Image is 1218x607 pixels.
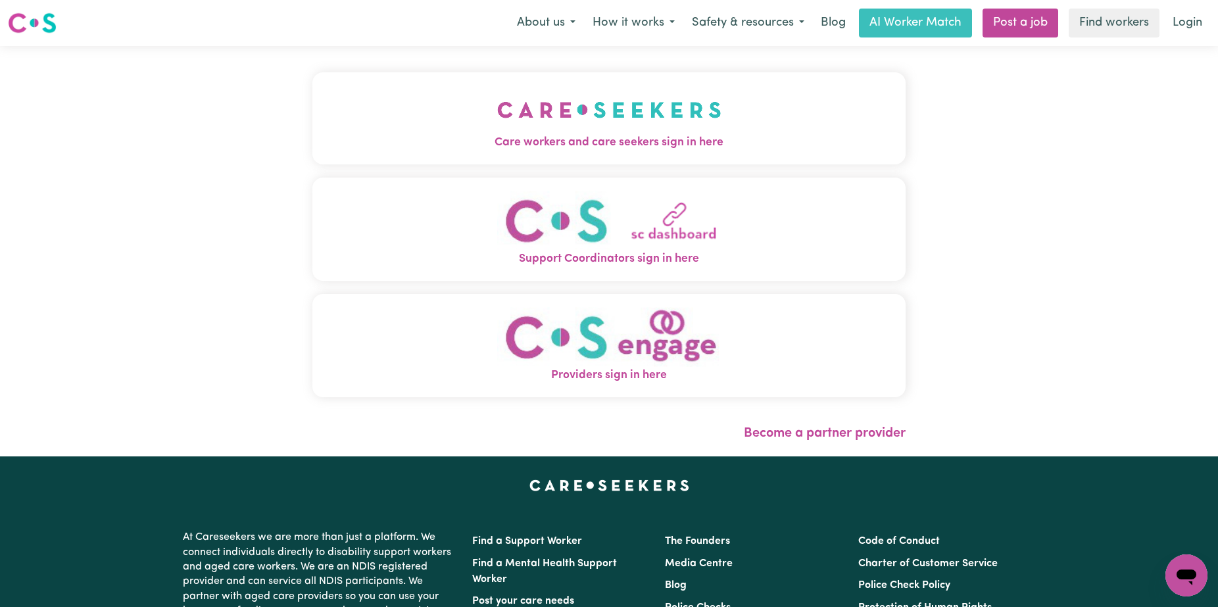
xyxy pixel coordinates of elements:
button: How it works [584,9,683,37]
span: Providers sign in here [312,367,906,384]
button: Care workers and care seekers sign in here [312,72,906,164]
span: Support Coordinators sign in here [312,251,906,268]
a: Blog [813,9,854,37]
a: Careseekers logo [8,8,57,38]
a: Police Check Policy [858,580,950,591]
a: Charter of Customer Service [858,558,998,569]
a: Login [1165,9,1210,37]
img: Careseekers logo [8,11,57,35]
a: Post your care needs [472,596,574,606]
button: Support Coordinators sign in here [312,178,906,281]
button: Providers sign in here [312,294,906,397]
button: Safety & resources [683,9,813,37]
a: Find a Mental Health Support Worker [472,558,617,585]
a: Blog [665,580,687,591]
a: Careseekers home page [529,480,689,491]
button: About us [508,9,584,37]
a: Become a partner provider [744,427,906,440]
a: Code of Conduct [858,536,940,546]
a: The Founders [665,536,730,546]
a: AI Worker Match [859,9,972,37]
iframe: Button to launch messaging window [1165,554,1207,596]
a: Find workers [1069,9,1159,37]
a: Post a job [983,9,1058,37]
a: Find a Support Worker [472,536,582,546]
a: Media Centre [665,558,733,569]
span: Care workers and care seekers sign in here [312,134,906,151]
